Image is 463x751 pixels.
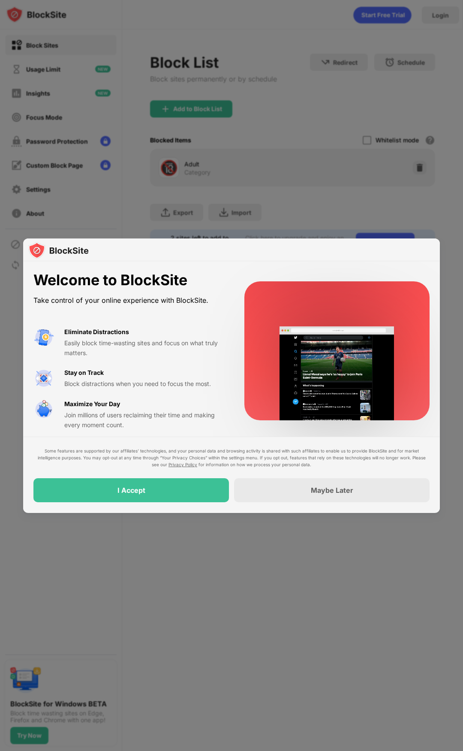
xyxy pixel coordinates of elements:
[64,379,224,389] div: Block distractions when you need to focus the most.
[64,338,224,358] div: Easily block time-wasting sites and focus on what truly matters.
[64,410,224,430] div: Join millions of users reclaiming their time and making every moment count.
[168,462,197,467] a: Privacy Policy
[311,486,353,495] div: Maybe Later
[33,271,224,289] div: Welcome to BlockSite
[33,368,54,389] img: value-focus.svg
[33,448,430,468] div: Some features are supported by our affiliates’ technologies, and your personal data and browsing ...
[117,486,145,495] div: I Accept
[33,327,54,348] img: value-avoid-distractions.svg
[64,327,129,337] div: Eliminate Distractions
[64,399,120,409] div: Maximize Your Day
[64,368,104,377] div: Stay on Track
[28,242,89,259] img: logo-blocksite.svg
[33,399,54,420] img: value-safe-time.svg
[33,294,224,307] div: Take control of your online experience with BlockSite.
